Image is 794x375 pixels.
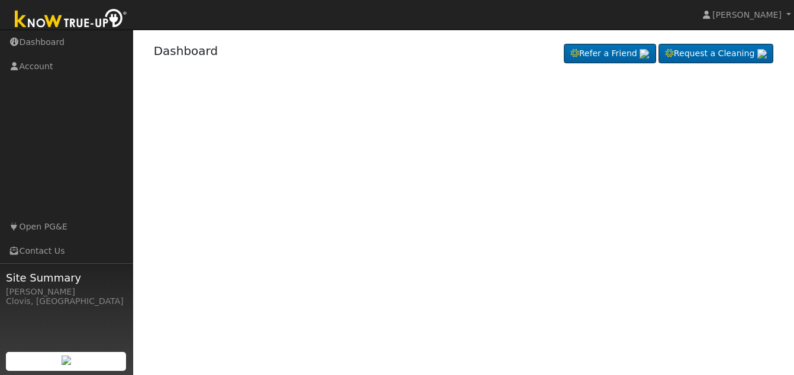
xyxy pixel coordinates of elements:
[564,44,656,64] a: Refer a Friend
[6,270,127,286] span: Site Summary
[640,49,649,59] img: retrieve
[757,49,767,59] img: retrieve
[6,295,127,308] div: Clovis, [GEOGRAPHIC_DATA]
[659,44,773,64] a: Request a Cleaning
[62,355,71,365] img: retrieve
[6,286,127,298] div: [PERSON_NAME]
[154,44,218,58] a: Dashboard
[9,7,133,33] img: Know True-Up
[712,10,782,20] span: [PERSON_NAME]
